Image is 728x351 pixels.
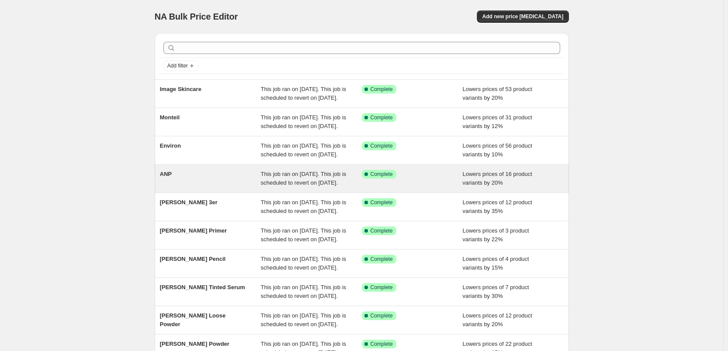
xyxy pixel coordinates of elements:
span: [PERSON_NAME] Tinted Serum [160,284,245,290]
span: Complete [371,284,393,291]
span: Lowers prices of 31 product variants by 12% [463,114,532,129]
span: Lowers prices of 12 product variants by 20% [463,312,532,327]
span: [PERSON_NAME] Primer [160,227,227,234]
span: Complete [371,227,393,234]
button: Add new price [MEDICAL_DATA] [477,10,568,23]
span: This job ran on [DATE]. This job is scheduled to revert on [DATE]. [261,227,346,243]
span: This job ran on [DATE]. This job is scheduled to revert on [DATE]. [261,142,346,158]
span: [PERSON_NAME] Powder [160,341,230,347]
span: Complete [371,86,393,93]
span: Lowers prices of 7 product variants by 30% [463,284,529,299]
span: Lowers prices of 56 product variants by 10% [463,142,532,158]
span: Complete [371,312,393,319]
span: Monteil [160,114,180,121]
span: Add new price [MEDICAL_DATA] [482,13,563,20]
span: This job ran on [DATE]. This job is scheduled to revert on [DATE]. [261,284,346,299]
span: Complete [371,171,393,178]
span: Add filter [167,62,188,69]
span: This job ran on [DATE]. This job is scheduled to revert on [DATE]. [261,199,346,214]
span: Complete [371,142,393,149]
span: Environ [160,142,181,149]
span: Lowers prices of 4 product variants by 15% [463,256,529,271]
span: Complete [371,199,393,206]
span: This job ran on [DATE]. This job is scheduled to revert on [DATE]. [261,171,346,186]
span: This job ran on [DATE]. This job is scheduled to revert on [DATE]. [261,256,346,271]
span: Complete [371,256,393,263]
span: NA Bulk Price Editor [155,12,238,21]
span: This job ran on [DATE]. This job is scheduled to revert on [DATE]. [261,312,346,327]
span: Complete [371,341,393,348]
span: This job ran on [DATE]. This job is scheduled to revert on [DATE]. [261,86,346,101]
span: Lowers prices of 16 product variants by 20% [463,171,532,186]
span: Lowers prices of 53 product variants by 20% [463,86,532,101]
button: Add filter [163,61,198,71]
span: [PERSON_NAME] Loose Powder [160,312,226,327]
span: [PERSON_NAME] 3er [160,199,218,206]
span: Image Skincare [160,86,201,92]
span: This job ran on [DATE]. This job is scheduled to revert on [DATE]. [261,114,346,129]
span: ANP [160,171,172,177]
span: Lowers prices of 3 product variants by 22% [463,227,529,243]
span: Lowers prices of 12 product variants by 35% [463,199,532,214]
span: [PERSON_NAME] Pencil [160,256,226,262]
span: Complete [371,114,393,121]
